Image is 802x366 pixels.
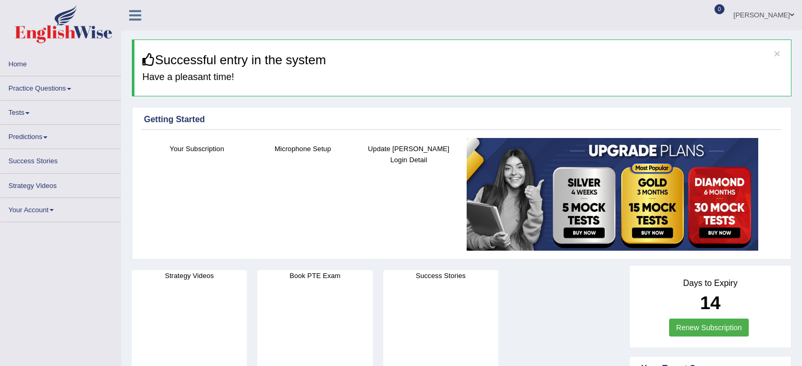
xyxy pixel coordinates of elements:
h4: Your Subscription [149,143,245,154]
a: Success Stories [1,149,121,170]
h4: Have a pleasant time! [142,72,783,83]
a: Tests [1,101,121,121]
span: 0 [714,4,725,14]
h4: Update [PERSON_NAME] Login Detail [361,143,457,165]
h4: Success Stories [383,270,498,281]
h4: Book PTE Exam [257,270,372,281]
b: 14 [700,292,721,313]
h3: Successful entry in the system [142,53,783,67]
a: Strategy Videos [1,174,121,194]
a: Practice Questions [1,76,121,97]
h4: Microphone Setup [255,143,351,154]
a: Predictions [1,125,121,145]
a: Home [1,52,121,73]
a: Your Account [1,198,121,219]
a: Renew Subscription [669,319,749,337]
button: × [774,48,780,59]
h4: Days to Expiry [641,279,779,288]
img: small5.jpg [467,138,758,251]
h4: Strategy Videos [132,270,247,281]
div: Getting Started [144,113,779,126]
